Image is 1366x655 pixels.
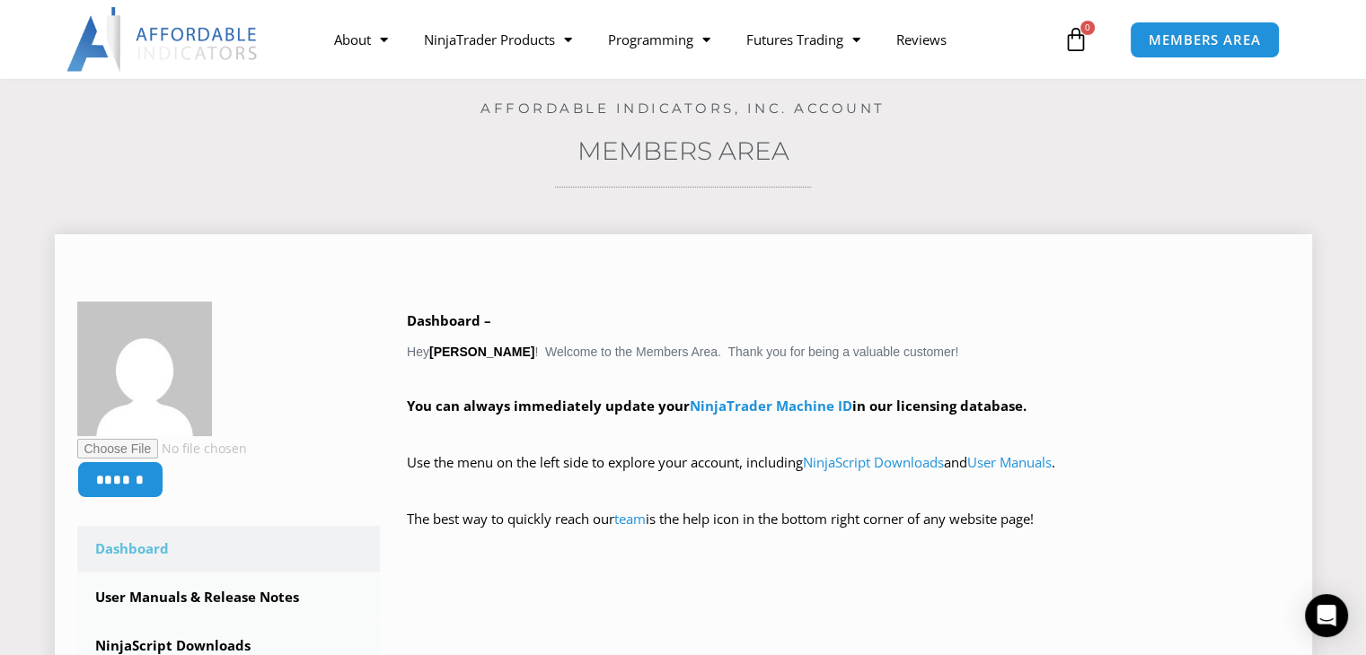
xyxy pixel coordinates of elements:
[66,7,260,72] img: LogoAI | Affordable Indicators – NinjaTrader
[1036,13,1115,65] a: 0
[1305,594,1348,637] div: Open Intercom Messenger
[728,19,878,60] a: Futures Trading
[316,19,406,60] a: About
[77,574,381,621] a: User Manuals & Release Notes
[590,19,728,60] a: Programming
[407,311,491,329] b: Dashboard –
[407,507,1290,557] p: The best way to quickly reach our is the help icon in the bottom right corner of any website page!
[77,526,381,572] a: Dashboard
[1080,21,1095,35] span: 0
[77,301,212,436] img: 929ed1809ae1645b21c6a8572b0266acc156f12c5d3ccec102cedc434f07a2b0
[614,510,646,528] a: team
[429,345,534,359] strong: [PERSON_NAME]
[407,397,1027,415] strong: You can always immediately update your in our licensing database.
[878,19,965,60] a: Reviews
[407,450,1290,501] p: Use the menu on the left side to explore your account, including and .
[406,19,590,60] a: NinjaTrader Products
[690,397,852,415] a: NinjaTrader Machine ID
[967,453,1052,471] a: User Manuals
[480,100,886,117] a: Affordable Indicators, Inc. Account
[407,309,1290,557] div: Hey ! Welcome to the Members Area. Thank you for being a valuable customer!
[316,19,1059,60] nav: Menu
[1130,22,1280,58] a: MEMBERS AREA
[1149,33,1261,47] span: MEMBERS AREA
[577,135,789,166] a: Members Area
[803,453,944,471] a: NinjaScript Downloads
